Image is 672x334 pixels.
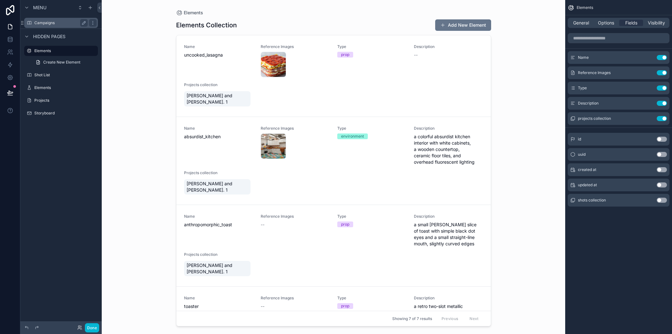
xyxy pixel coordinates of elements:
[578,55,589,60] span: Name
[577,5,593,10] span: Elements
[24,108,98,118] a: Storyboard
[34,98,97,103] label: Projects
[32,57,98,67] a: Create New Element
[578,70,611,75] span: Reference Images
[33,33,65,40] span: Hidden pages
[578,116,611,121] span: projects collection
[578,137,581,142] span: id
[392,316,432,321] span: Showing 7 of 7 results
[34,85,97,90] label: Elements
[43,60,80,65] span: Create New Element
[578,198,606,203] span: shots collection
[24,46,98,56] a: Elements
[33,4,46,11] span: Menu
[34,20,85,25] label: Campaigns
[578,182,597,187] span: updated at
[573,20,589,26] span: General
[625,20,637,26] span: Fields
[648,20,665,26] span: Visibility
[578,85,587,91] span: Type
[34,48,94,53] label: Elements
[578,167,596,172] span: created at
[24,18,98,28] a: Campaigns
[34,111,97,116] label: Storyboard
[578,101,599,106] span: Description
[34,72,97,78] label: Shot List
[24,83,98,93] a: Elements
[24,95,98,106] a: Projects
[85,323,99,332] button: Done
[24,70,98,80] a: Shot List
[578,152,586,157] span: uuid
[598,20,614,26] span: Options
